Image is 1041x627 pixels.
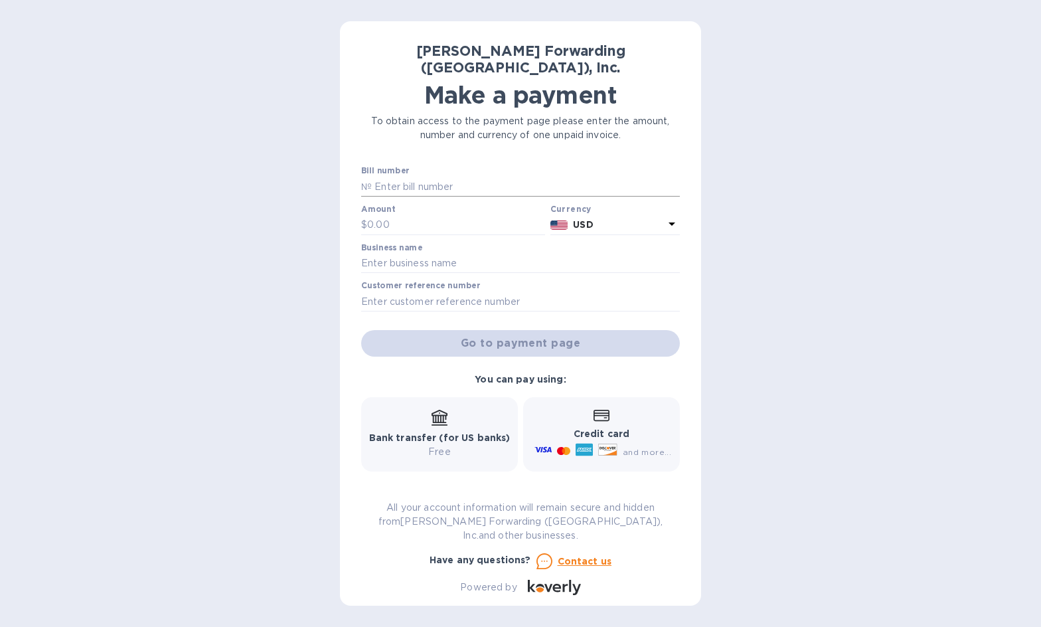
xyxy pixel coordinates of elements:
b: Bank transfer (for US banks) [369,432,511,443]
input: Enter customer reference number [361,292,680,312]
p: $ [361,218,367,232]
img: USD [550,221,568,230]
b: Have any questions? [430,555,531,565]
b: Credit card [574,428,629,439]
p: All your account information will remain secure and hidden from [PERSON_NAME] Forwarding ([GEOGRA... [361,501,680,543]
label: Business name [361,244,422,252]
p: № [361,180,372,194]
label: Amount [361,206,395,214]
input: Enter business name [361,254,680,274]
label: Customer reference number [361,282,480,290]
b: USD [573,219,593,230]
b: You can pay using: [475,374,566,385]
label: Bill number [361,167,409,175]
b: [PERSON_NAME] Forwarding ([GEOGRAPHIC_DATA]), Inc. [416,43,625,76]
u: Contact us [558,556,612,567]
b: Currency [550,204,592,214]
p: To obtain access to the payment page please enter the amount, number and currency of one unpaid i... [361,114,680,142]
h1: Make a payment [361,81,680,109]
input: Enter bill number [372,177,680,197]
input: 0.00 [367,215,545,235]
p: Powered by [460,581,517,594]
span: and more... [623,447,671,457]
p: Free [369,445,511,459]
